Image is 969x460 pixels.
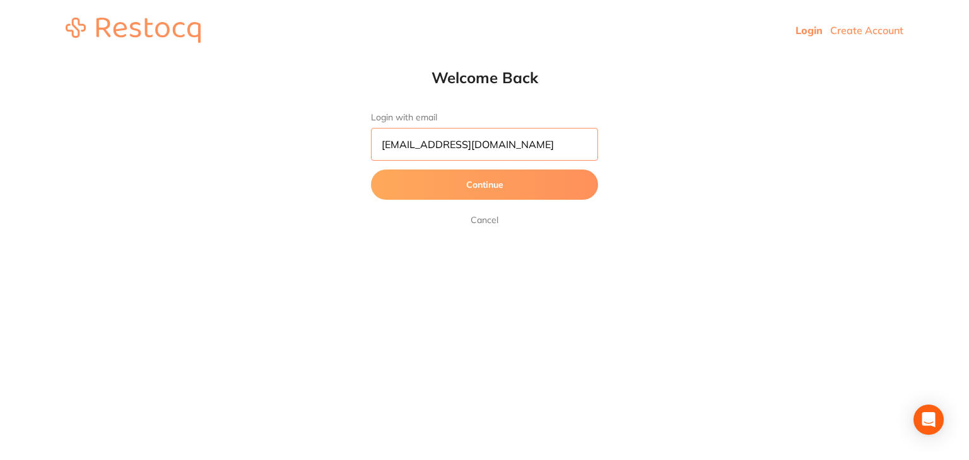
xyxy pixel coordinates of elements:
[371,170,598,200] button: Continue
[468,212,501,227] a: Cancel
[913,405,944,435] div: Open Intercom Messenger
[830,24,903,37] a: Create Account
[371,112,598,123] label: Login with email
[796,24,823,37] a: Login
[66,18,201,43] img: restocq_logo.svg
[346,68,623,87] h1: Welcome Back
